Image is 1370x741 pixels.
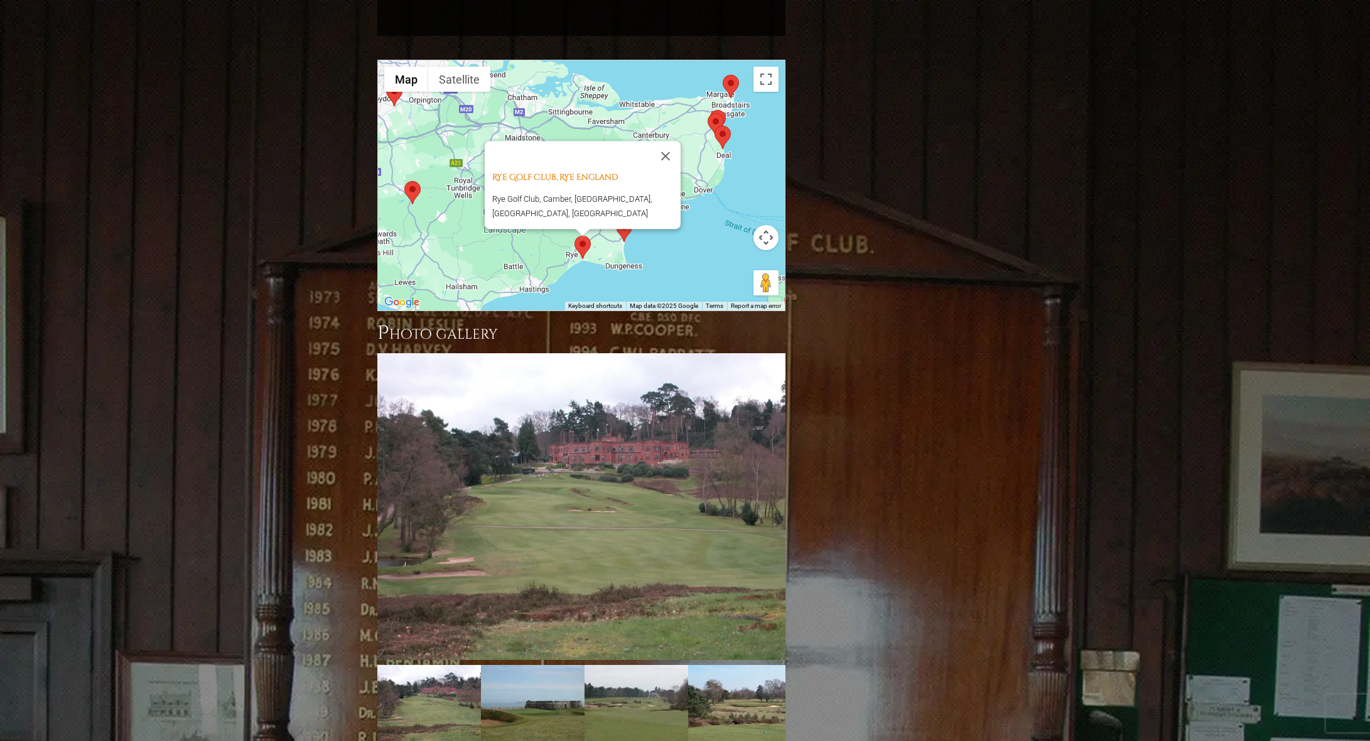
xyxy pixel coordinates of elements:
a: Report a map error [731,302,781,309]
p: Rye Golf Club, Camber, [GEOGRAPHIC_DATA], [GEOGRAPHIC_DATA], [GEOGRAPHIC_DATA] [492,192,681,221]
button: Show satellite imagery [428,67,490,92]
img: Google [381,294,423,310]
button: Map camera controls [753,225,779,250]
button: Toggle fullscreen view [753,67,779,92]
button: Drag Pegman onto the map to open Street View [753,270,779,295]
a: Rye Golf Club, Rye England [492,172,618,184]
span: Map data ©2025 Google [630,302,698,309]
button: Keyboard shortcuts [568,302,622,310]
h3: Photo Gallery [377,321,785,346]
a: Terms (opens in new tab) [706,302,723,309]
a: Open this area in Google Maps (opens a new window) [381,294,423,310]
button: Close [650,141,681,172]
button: Show street map [384,67,428,92]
